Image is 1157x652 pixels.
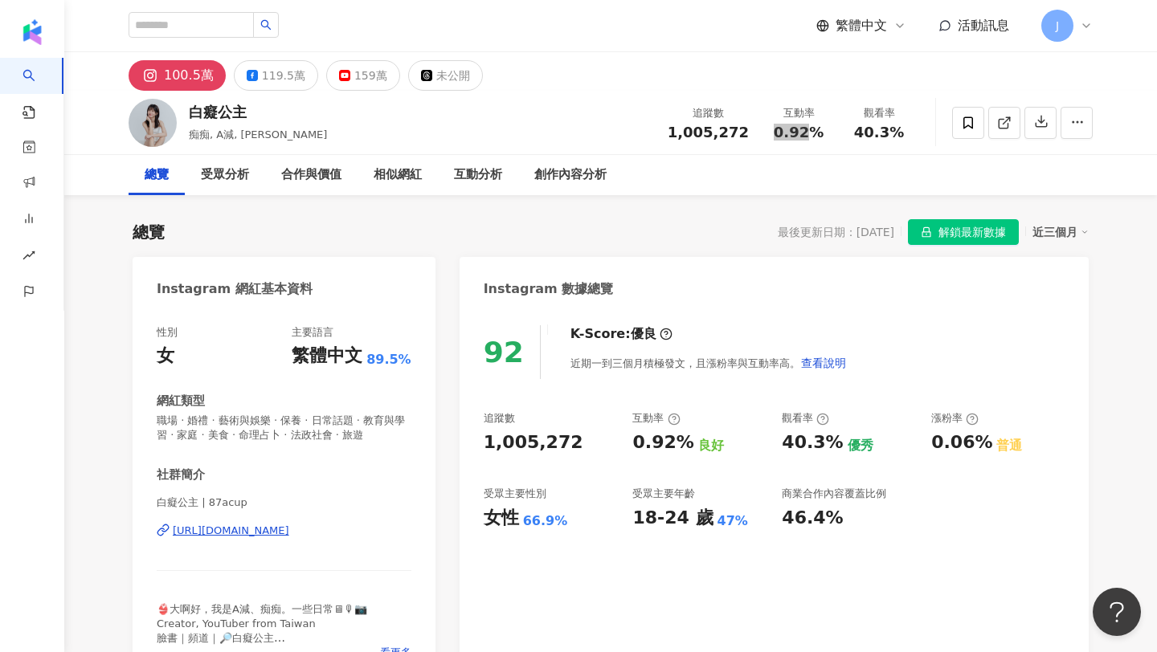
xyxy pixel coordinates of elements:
[484,336,524,369] div: 92
[931,411,979,426] div: 漲粉率
[631,325,656,343] div: 優良
[848,105,910,121] div: 觀看率
[768,105,829,121] div: 互動率
[800,347,847,379] button: 查看說明
[436,64,470,87] div: 未公開
[157,393,205,410] div: 網紅類型
[157,280,313,298] div: Instagram 網紅基本資料
[484,506,519,531] div: 女性
[145,165,169,185] div: 總覽
[523,512,568,530] div: 66.9%
[22,239,35,275] span: rise
[454,165,502,185] div: 互動分析
[19,19,45,45] img: logo icon
[281,165,341,185] div: 合作與價值
[292,325,333,340] div: 主要語言
[354,64,387,87] div: 159萬
[164,64,214,87] div: 100.5萬
[570,347,847,379] div: 近期一到三個月積極發文，且漲粉率與互動率高。
[262,64,305,87] div: 119.5萬
[157,344,174,369] div: 女
[958,18,1009,33] span: 活動訊息
[157,524,411,538] a: [URL][DOMAIN_NAME]
[201,165,249,185] div: 受眾分析
[408,60,483,91] button: 未公開
[938,220,1006,246] span: 解鎖最新數據
[632,411,680,426] div: 互動率
[1032,222,1089,242] div: 近三個月
[484,487,546,501] div: 受眾主要性別
[129,60,226,91] button: 100.5萬
[854,124,904,141] span: 40.3%
[157,325,178,340] div: 性別
[22,58,55,120] a: search
[484,280,614,298] div: Instagram 數據總覽
[292,344,362,369] div: 繁體中文
[782,487,886,501] div: 商業合作內容覆蓋比例
[632,506,713,531] div: 18-24 歲
[157,414,411,442] span: 職場 · 婚禮 · 藝術與娛樂 · 保養 · 日常話題 · 教育與學習 · 家庭 · 美食 · 命理占卜 · 法政社會 · 旅遊
[484,411,515,426] div: 追蹤數
[374,165,422,185] div: 相似網紅
[848,437,873,454] div: 優秀
[129,99,177,147] img: KOL Avatar
[366,351,411,369] span: 89.5%
[133,221,165,243] div: 總覽
[157,467,205,483] div: 社群簡介
[718,512,748,530] div: 47%
[801,357,846,369] span: 查看說明
[534,165,607,185] div: 創作內容分析
[782,506,843,531] div: 46.4%
[782,411,829,426] div: 觀看率
[1056,17,1059,35] span: J
[778,226,894,238] div: 最後更新日期：[DATE]
[774,124,824,141] span: 0.92%
[234,60,318,91] button: 119.5萬
[668,124,749,141] span: 1,005,272
[1093,588,1141,636] iframe: Help Scout Beacon - Open
[668,105,749,121] div: 追蹤數
[189,128,327,141] span: 痴痴, A減, [PERSON_NAME]
[484,430,583,455] div: 1,005,272
[632,430,693,455] div: 0.92%
[921,226,932,238] span: lock
[931,430,992,455] div: 0.06%
[189,102,327,122] div: 白癡公主
[698,437,724,454] div: 良好
[260,19,272,31] span: search
[782,430,843,455] div: 40.3%
[570,325,673,343] div: K-Score :
[836,17,887,35] span: 繁體中文
[908,219,1019,245] button: 解鎖最新數據
[157,495,411,510] span: 白癡公主 | 87acup
[326,60,400,91] button: 159萬
[632,487,695,501] div: 受眾主要年齡
[173,524,289,538] div: [URL][DOMAIN_NAME]
[996,437,1022,454] div: 普通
